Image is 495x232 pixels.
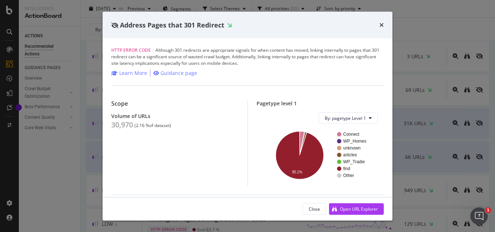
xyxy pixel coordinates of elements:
div: Pagetype level 1 [257,100,384,106]
div: Learn More [119,69,147,77]
text: articles [343,152,357,157]
text: Other [343,173,354,178]
text: Connect [343,132,359,137]
text: WP_Homes [343,139,366,144]
text: WP_Tradie [343,159,365,164]
div: Open URL Explorer [340,206,378,212]
div: eye-slash [111,22,118,28]
div: ( 2.16 % of dataset ) [134,123,171,128]
span: | [152,47,154,53]
button: Close [303,203,326,215]
span: Address Pages that 301 Redirect [120,20,224,29]
span: 1 [485,207,491,213]
svg: A chart. [262,130,375,180]
iframe: Intercom live chat [470,207,488,225]
span: By: pagetype Level 1 [325,115,366,121]
a: Learn More [111,69,147,77]
div: Scope [111,100,239,107]
span: HTTP Error Code [111,47,151,53]
div: Volume of URLs [111,113,239,119]
div: Close [309,206,320,212]
div: Guidance page [161,69,197,77]
div: 30,970 [111,121,133,129]
text: 95.1% [292,170,302,174]
a: Guidance page [153,69,197,77]
div: times [379,20,384,30]
text: unknown [343,145,361,151]
button: By: pagetype Level 1 [319,112,378,124]
div: Although 301 redirects are appropriate signals for when content has moved, linking internally to ... [111,47,384,67]
div: modal [103,12,392,220]
button: Open URL Explorer [329,203,384,215]
text: find [343,166,350,171]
